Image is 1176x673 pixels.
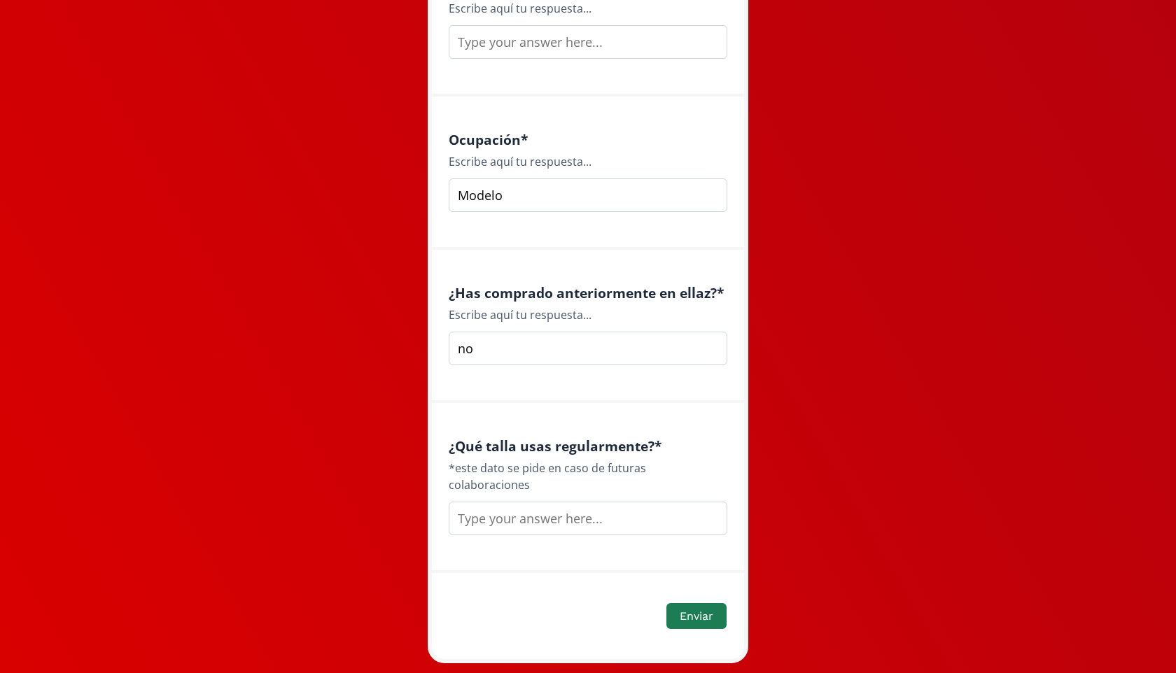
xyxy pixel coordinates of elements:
[449,438,727,454] h4: ¿Qué talla usas regularmente? *
[449,306,727,323] div: Escribe aquí tu respuesta...
[449,332,727,365] input: Type your answer here...
[449,502,727,535] input: Type your answer here...
[449,153,727,170] div: Escribe aquí tu respuesta...
[449,285,727,301] h4: ¿Has comprado anteriormente en ellaz? *
[449,460,727,493] div: *este dato se pide en caso de futuras colaboraciones
[449,178,727,212] input: Type your answer here...
[449,132,727,148] h4: Ocupación *
[666,603,727,629] button: Enviar
[449,25,727,59] input: Type your answer here...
